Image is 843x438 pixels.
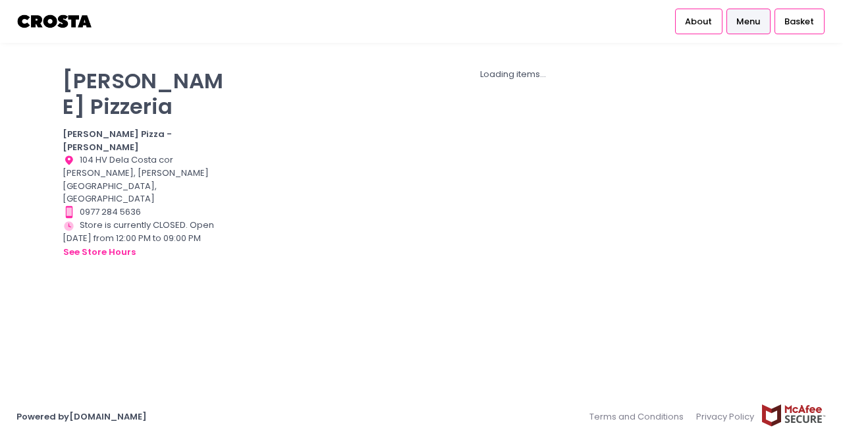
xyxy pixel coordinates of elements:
p: [PERSON_NAME] Pizzeria [63,68,230,119]
img: mcafee-secure [761,404,827,427]
a: Powered by[DOMAIN_NAME] [16,410,147,423]
a: About [675,9,722,34]
div: Loading items... [246,68,780,81]
a: Privacy Policy [690,404,761,429]
a: Menu [726,9,771,34]
div: Store is currently CLOSED. Open [DATE] from 12:00 PM to 09:00 PM [63,219,230,259]
span: Basket [784,15,814,28]
span: Menu [736,15,760,28]
img: logo [16,10,94,33]
button: see store hours [63,245,136,260]
div: 104 HV Dela Costa cor [PERSON_NAME], [PERSON_NAME][GEOGRAPHIC_DATA], [GEOGRAPHIC_DATA] [63,153,230,205]
div: 0977 284 5636 [63,205,230,219]
b: [PERSON_NAME] Pizza - [PERSON_NAME] [63,128,172,153]
span: About [685,15,712,28]
a: Terms and Conditions [589,404,690,429]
